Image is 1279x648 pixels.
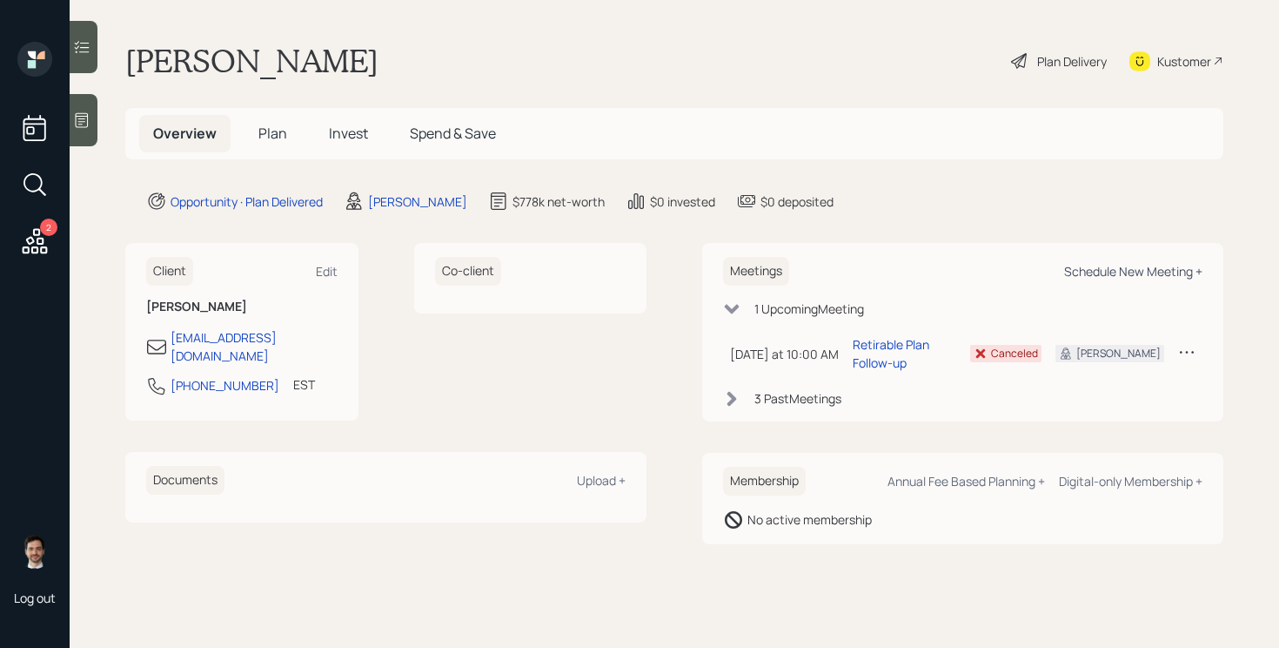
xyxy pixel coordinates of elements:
[1076,346,1161,361] div: [PERSON_NAME]
[329,124,368,143] span: Invest
[153,124,217,143] span: Overview
[754,300,864,318] div: 1 Upcoming Meeting
[760,192,834,211] div: $0 deposited
[17,534,52,569] img: jonah-coleman-headshot.png
[368,192,467,211] div: [PERSON_NAME]
[171,328,338,365] div: [EMAIL_ADDRESS][DOMAIN_NAME]
[1064,263,1202,280] div: Schedule New Meeting +
[730,345,839,363] div: [DATE] at 10:00 AM
[1059,473,1202,489] div: Digital-only Membership +
[512,192,605,211] div: $778k net-worth
[435,257,501,286] h6: Co-client
[747,510,872,529] div: No active membership
[723,467,806,496] h6: Membership
[171,376,279,395] div: [PHONE_NUMBER]
[410,124,496,143] span: Spend & Save
[650,192,715,211] div: $0 invested
[40,219,57,236] div: 2
[146,257,193,286] h6: Client
[887,473,1045,489] div: Annual Fee Based Planning +
[146,466,224,495] h6: Documents
[258,124,287,143] span: Plan
[754,389,841,408] div: 3 Past Meeting s
[1037,52,1107,71] div: Plan Delivery
[316,263,338,280] div: Edit
[171,192,323,211] div: Opportunity · Plan Delivered
[1157,52,1211,71] div: Kustomer
[853,335,956,372] div: Retirable Plan Follow-up
[293,375,315,394] div: EST
[125,42,378,80] h1: [PERSON_NAME]
[723,257,789,286] h6: Meetings
[577,472,626,489] div: Upload +
[991,346,1038,361] div: Canceled
[146,300,338,314] h6: [PERSON_NAME]
[14,590,56,606] div: Log out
